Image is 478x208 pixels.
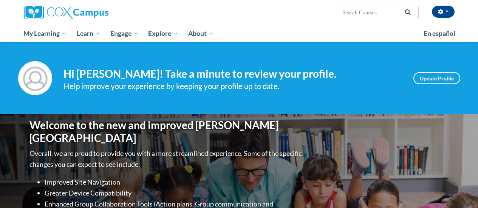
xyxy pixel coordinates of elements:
a: Explore [143,25,183,42]
h4: Hi [PERSON_NAME]! Take a minute to review your profile. [63,68,402,80]
img: Cox Campus [24,6,108,19]
iframe: Button to launch messaging window [448,178,472,202]
button: Account Settings [432,6,455,18]
span: En español [424,29,455,37]
div: Help improve your experience by keeping your profile up to date. [63,80,402,92]
h1: Welcome to the new and improved [PERSON_NAME][GEOGRAPHIC_DATA] [29,119,303,144]
span: My Learning [23,29,67,38]
p: Overall, we are proud to provide you with a more streamlined experience. Some of the specific cha... [29,148,303,170]
a: En español [419,26,460,42]
div: Main menu [18,25,460,42]
span: Engage [110,29,139,38]
button: Search [402,8,413,17]
span: Learn [77,29,101,38]
a: Learn [72,25,105,42]
li: Greater Device Compatibility [45,188,303,199]
span: About [188,29,214,38]
input: Search Courses [342,8,402,17]
li: Improved Site Navigation [45,177,303,188]
img: Profile Image [18,61,52,95]
a: Update Profile [413,72,460,84]
a: About [183,25,219,42]
a: My Learning [19,25,72,42]
a: Cox Campus [24,6,160,19]
a: Engage [105,25,144,42]
span: Explore [148,29,178,38]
